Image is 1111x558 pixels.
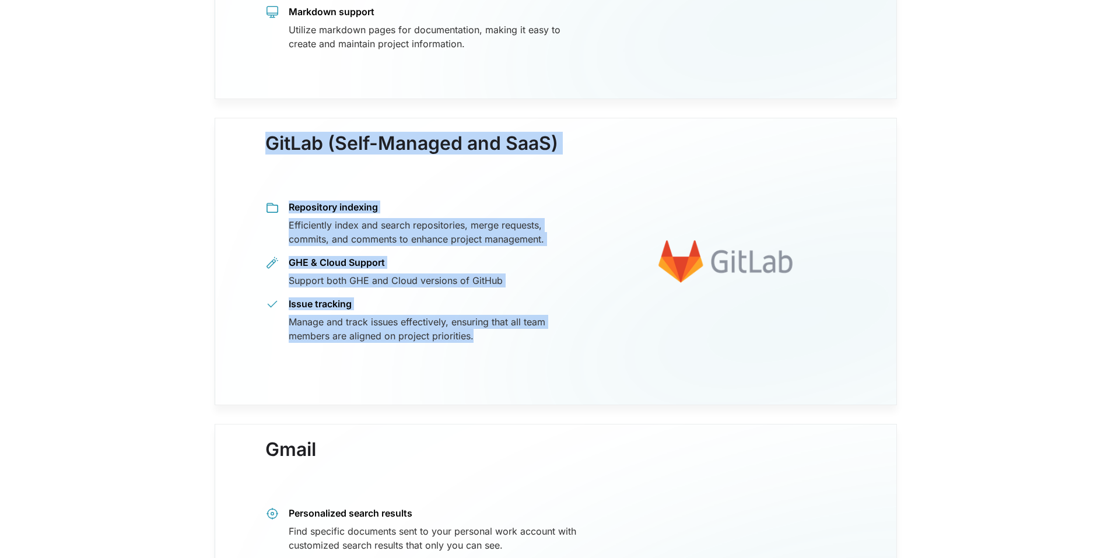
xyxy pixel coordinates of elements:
[289,218,579,246] div: Efficiently index and search repositories, merge requests, commits, and comments to enhance proje...
[289,201,579,213] div: Repository indexing
[289,256,503,269] div: GHE & Cloud Support
[289,297,579,310] div: Issue tracking
[265,438,316,484] h3: Gmail
[289,23,579,51] div: Utilize markdown pages for documentation, making it easy to create and maintain project information.
[289,5,579,18] div: Markdown support
[289,273,503,287] div: Support both GHE and Cloud versions of GitHub
[595,156,856,367] img: logo
[289,507,579,520] div: Personalized search results
[265,132,558,178] h3: GitLab (Self-Managed and SaaS)
[289,524,579,552] div: Find specific documents sent to your personal work account with customized search results that on...
[289,315,579,343] div: Manage and track issues effectively, ensuring that all team members are aligned on project priori...
[1053,502,1111,558] iframe: Chat Widget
